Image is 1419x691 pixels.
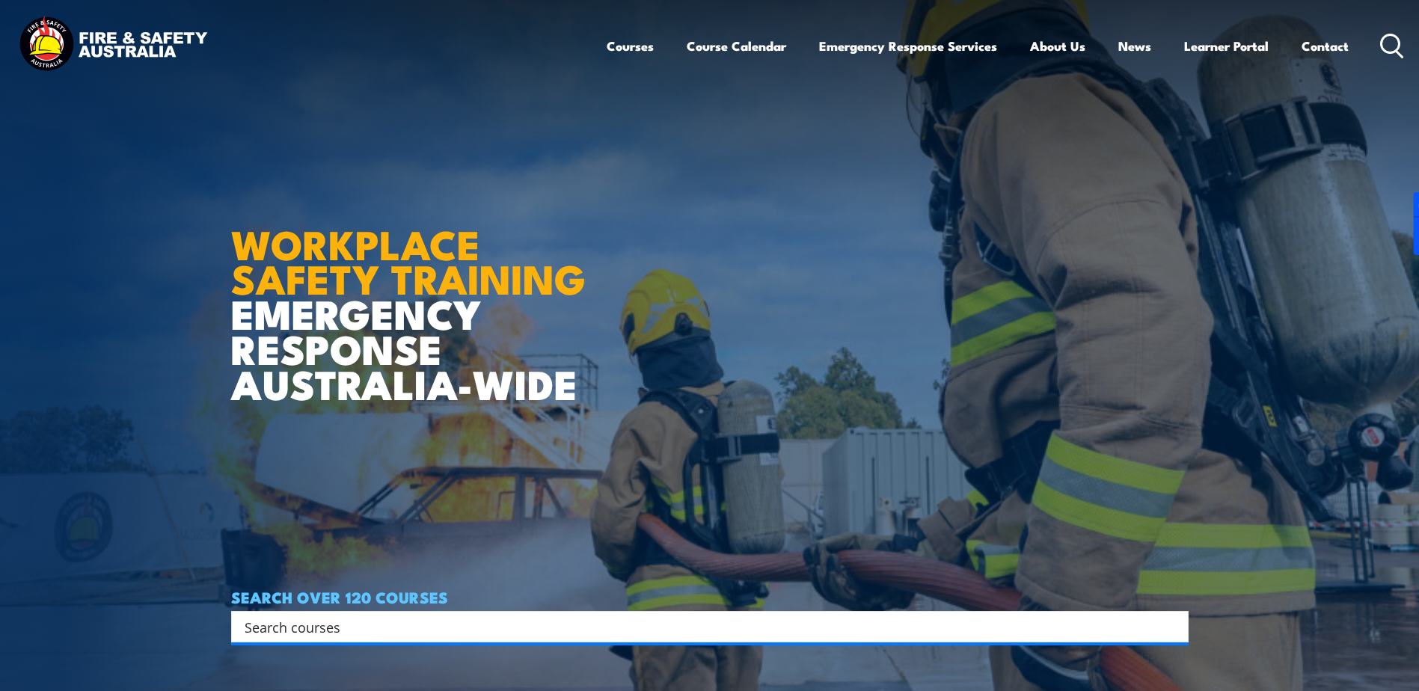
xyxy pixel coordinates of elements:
h1: EMERGENCY RESPONSE AUSTRALIA-WIDE [231,188,597,401]
a: About Us [1030,26,1085,66]
strong: WORKPLACE SAFETY TRAINING [231,212,586,309]
button: Search magnifier button [1162,616,1183,637]
a: Course Calendar [687,26,786,66]
a: Learner Portal [1184,26,1269,66]
h4: SEARCH OVER 120 COURSES [231,589,1189,605]
input: Search input [245,615,1156,638]
form: Search form [248,616,1159,637]
a: Contact [1302,26,1349,66]
a: News [1118,26,1151,66]
a: Emergency Response Services [819,26,997,66]
a: Courses [607,26,654,66]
